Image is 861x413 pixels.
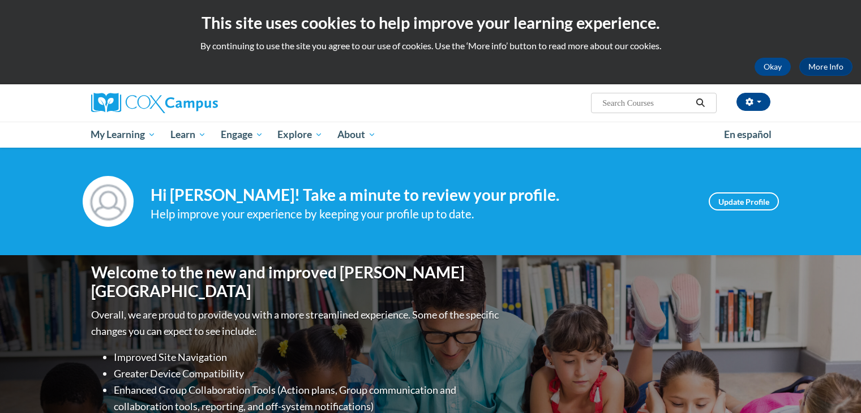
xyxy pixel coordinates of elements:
[717,123,779,147] a: En español
[601,96,692,110] input: Search Courses
[692,96,709,110] button: Search
[170,128,206,141] span: Learn
[8,11,853,34] h2: This site uses cookies to help improve your learning experience.
[91,93,306,113] a: Cox Campus
[151,186,692,205] h4: Hi [PERSON_NAME]! Take a minute to review your profile.
[213,122,271,148] a: Engage
[736,93,770,111] button: Account Settings
[163,122,213,148] a: Learn
[330,122,383,148] a: About
[337,128,376,141] span: About
[114,349,502,365] li: Improved Site Navigation
[799,58,853,76] a: More Info
[74,122,787,148] div: Main menu
[91,93,218,113] img: Cox Campus
[755,58,791,76] button: Okay
[91,307,502,339] p: Overall, we are proud to provide you with a more streamlined experience. Some of the specific cha...
[91,128,156,141] span: My Learning
[277,128,323,141] span: Explore
[151,205,692,223] div: Help improve your experience by keeping your profile up to date.
[83,176,134,227] img: Profile Image
[114,365,502,382] li: Greater Device Compatibility
[270,122,330,148] a: Explore
[724,128,772,140] span: En español
[709,192,779,210] a: Update Profile
[84,122,164,148] a: My Learning
[91,263,502,301] h1: Welcome to the new and improved [PERSON_NAME][GEOGRAPHIC_DATA]
[221,128,263,141] span: Engage
[8,40,853,52] p: By continuing to use the site you agree to our use of cookies. Use the ‘More info’ button to read...
[816,368,852,404] iframe: Button to launch messaging window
